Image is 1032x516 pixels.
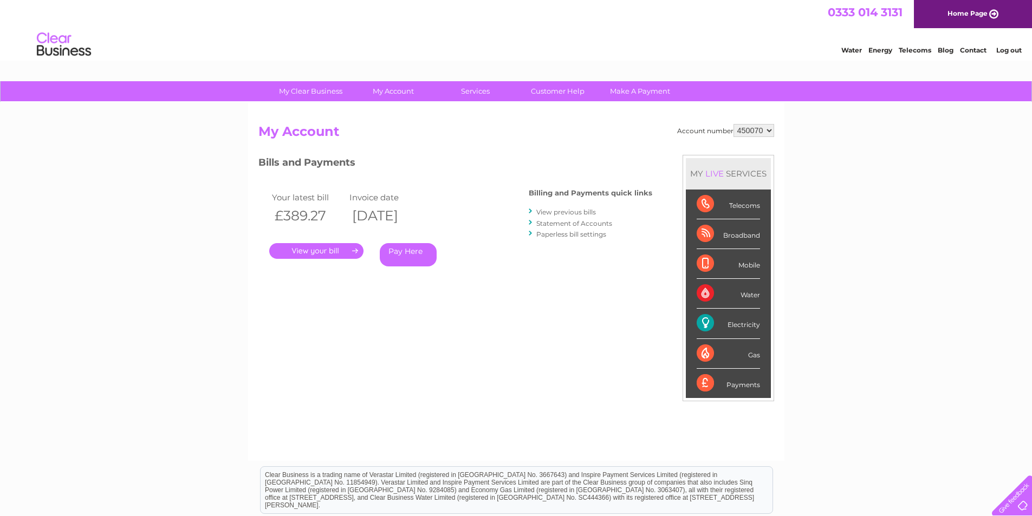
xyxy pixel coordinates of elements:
[996,46,1022,54] a: Log out
[258,124,774,145] h2: My Account
[697,369,760,398] div: Payments
[697,249,760,279] div: Mobile
[697,219,760,249] div: Broadband
[529,189,652,197] h4: Billing and Payments quick links
[536,219,612,227] a: Statement of Accounts
[697,279,760,309] div: Water
[261,6,773,53] div: Clear Business is a trading name of Verastar Limited (registered in [GEOGRAPHIC_DATA] No. 3667643...
[266,81,355,101] a: My Clear Business
[36,28,92,61] img: logo.png
[536,208,596,216] a: View previous bills
[431,81,520,101] a: Services
[269,190,347,205] td: Your latest bill
[595,81,685,101] a: Make A Payment
[697,339,760,369] div: Gas
[269,205,347,227] th: £389.27
[347,190,425,205] td: Invoice date
[269,243,364,259] a: .
[258,155,652,174] h3: Bills and Payments
[513,81,602,101] a: Customer Help
[686,158,771,189] div: MY SERVICES
[677,124,774,137] div: Account number
[697,190,760,219] div: Telecoms
[868,46,892,54] a: Energy
[697,309,760,338] div: Electricity
[348,81,438,101] a: My Account
[380,243,437,266] a: Pay Here
[703,168,726,179] div: LIVE
[960,46,986,54] a: Contact
[828,5,903,19] a: 0333 014 3131
[536,230,606,238] a: Paperless bill settings
[841,46,862,54] a: Water
[899,46,931,54] a: Telecoms
[347,205,425,227] th: [DATE]
[938,46,953,54] a: Blog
